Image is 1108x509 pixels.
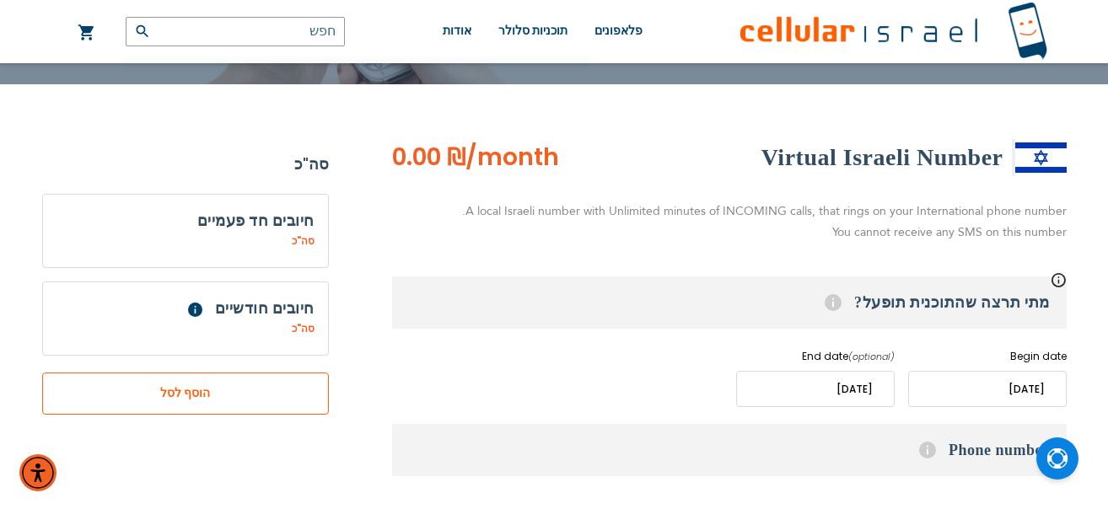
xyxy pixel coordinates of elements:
img: Virtual Israel Number [1015,139,1067,177]
label: Begin date [908,349,1067,364]
i: (optional) [848,350,895,363]
input: MM/DD/YYYY [908,371,1067,407]
h2: Virtual Israeli Number [761,141,1003,174]
h3: חיובים חד פעמיים [56,208,315,233]
span: פלאפונים [594,24,643,37]
span: Help [188,303,202,317]
span: /month [465,141,559,174]
span: Help [919,442,936,458]
div: תפריט נגישות [19,454,56,491]
img: לוגו סלולר ישראל [740,2,1047,62]
input: חפש [126,17,345,46]
h3: Phone number [392,424,1067,476]
span: ‏0.00 ₪ [392,141,465,174]
span: Help [825,294,842,311]
span: חיובים חודשיים [215,297,315,319]
span: סה"כ [292,321,315,336]
span: הוסף לסל [98,384,273,402]
span: אודות [443,24,471,37]
p: A local Israeli number with Unlimited minutes of INCOMING calls, that rings on your International... [392,201,1067,243]
span: סה"כ [292,233,315,249]
strong: סה"כ [42,152,329,177]
label: End date [736,349,895,364]
h3: מתי תרצה שהתוכנית תופעל? [392,276,1067,329]
button: הוסף לסל [42,372,329,415]
input: MM/DD/YYYY [736,371,895,407]
span: תוכניות סלולר [498,24,568,37]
